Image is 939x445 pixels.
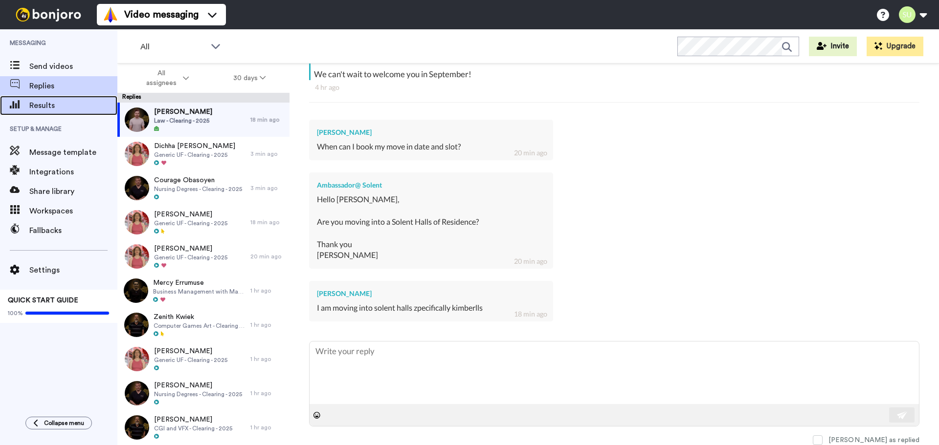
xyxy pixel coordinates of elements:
[154,210,227,219] span: [PERSON_NAME]
[8,309,23,317] span: 100%
[29,100,117,111] span: Results
[117,376,290,410] a: [PERSON_NAME]Nursing Degrees - Clearing - 20251 hr ago
[29,186,117,197] span: Share library
[8,297,78,304] span: QUICK START GUIDE
[317,127,545,137] div: [PERSON_NAME]
[117,410,290,445] a: [PERSON_NAME]CGI and VFX - Clearing - 20251 hr ago
[154,219,227,227] span: Generic UF - Clearing - 2025
[154,117,212,125] span: Law - Clearing - 2025
[154,244,227,254] span: [PERSON_NAME]
[154,141,235,151] span: Dichha [PERSON_NAME]
[153,288,246,296] span: Business Management with Marketing - Clearing - 2025
[897,411,908,419] img: send-white.svg
[867,37,923,56] button: Upgrade
[125,142,149,166] img: bea6977f-7979-43e9-a791-e4026198eb0c-thumb.jpg
[154,254,227,261] span: Generic UF - Clearing - 2025
[153,278,246,288] span: Mercy Errumuse
[125,244,149,269] img: bea6977f-7979-43e9-a791-e4026198eb0c-thumb.jpg
[250,355,285,363] div: 1 hr ago
[250,389,285,397] div: 1 hr ago
[12,8,85,21] img: bj-logo-header-white.svg
[154,151,235,159] span: Generic UF - Clearing - 2025
[317,141,545,152] div: When can I book my move in date and slot?
[29,264,117,276] span: Settings
[140,41,206,53] span: All
[29,61,117,72] span: Send videos
[141,68,181,88] span: All assignees
[154,107,212,117] span: [PERSON_NAME]
[117,171,290,205] a: Courage ObasoyenNursing Degrees - Clearing - 20253 min ago
[250,321,285,329] div: 1 hr ago
[117,137,290,171] a: Dichha [PERSON_NAME]Generic UF - Clearing - 20253 min ago
[317,180,545,190] div: Ambassador@ Solent
[250,253,285,260] div: 20 min ago
[315,83,914,92] div: 4 hr ago
[125,107,149,132] img: 53a130b2-5aad-4cab-b26f-d88bbdc8d3ba-thumb.jpg
[154,415,232,424] span: [PERSON_NAME]
[828,435,919,445] div: [PERSON_NAME] as replied
[117,93,290,103] div: Replies
[117,274,290,308] a: Mercy ErrumuseBusiness Management with Marketing - Clearing - 20251 hr ago
[154,312,246,322] span: Zenith Kwiek
[250,218,285,226] div: 18 min ago
[809,37,857,56] button: Invite
[29,147,117,158] span: Message template
[317,302,545,314] div: I am moving into solent halls zpecifically kimberlls
[154,356,227,364] span: Generic UF - Clearing - 2025
[154,185,242,193] span: Nursing Degrees - Clearing - 2025
[125,210,149,234] img: bea6977f-7979-43e9-a791-e4026198eb0c-thumb.jpg
[117,342,290,376] a: [PERSON_NAME]Generic UF - Clearing - 20251 hr ago
[125,381,149,405] img: 6665af85-3f7a-463d-befa-2e6a25c3e264-thumb.jpg
[154,390,242,398] span: Nursing Degrees - Clearing - 2025
[117,103,290,137] a: [PERSON_NAME]Law - Clearing - 202518 min ago
[154,424,232,432] span: CGI and VFX - Clearing - 2025
[125,415,149,440] img: b5ef71e0-0418-4cfa-b003-a4e5e4edfcbd-thumb.jpg
[29,80,117,92] span: Replies
[514,148,547,158] div: 20 min ago
[514,309,547,319] div: 18 min ago
[25,417,92,429] button: Collapse menu
[29,225,117,236] span: Fallbacks
[154,175,242,185] span: Courage Obasoyen
[124,278,148,303] img: 57fbe882-7a2f-4ca0-92ec-196299183cb4-thumb.jpg
[44,419,84,427] span: Collapse menu
[250,287,285,295] div: 1 hr ago
[250,116,285,124] div: 18 min ago
[317,289,545,298] div: [PERSON_NAME]
[117,205,290,239] a: [PERSON_NAME]Generic UF - Clearing - 202518 min ago
[125,176,149,200] img: 6665af85-3f7a-463d-befa-2e6a25c3e264-thumb.jpg
[117,239,290,274] a: [PERSON_NAME]Generic UF - Clearing - 202520 min ago
[124,8,199,21] span: Video messaging
[211,69,288,87] button: 30 days
[117,308,290,342] a: Zenith KwiekComputer Games Art - Clearing - 20251 hr ago
[124,313,149,337] img: ea24cc36-9b03-4c8d-bcab-65bbf6bfbdc7-thumb.jpg
[514,256,547,266] div: 20 min ago
[250,424,285,431] div: 1 hr ago
[29,166,117,178] span: Integrations
[154,346,227,356] span: [PERSON_NAME]
[250,150,285,158] div: 3 min ago
[250,184,285,192] div: 3 min ago
[317,194,545,261] div: Hello [PERSON_NAME], Are you moving into a Solent Halls of Residence? Thank you [PERSON_NAME]
[103,7,118,22] img: vm-color.svg
[154,322,246,330] span: Computer Games Art - Clearing - 2025
[125,347,149,371] img: bea6977f-7979-43e9-a791-e4026198eb0c-thumb.jpg
[29,205,117,217] span: Workspaces
[119,64,211,92] button: All assignees
[154,381,242,390] span: [PERSON_NAME]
